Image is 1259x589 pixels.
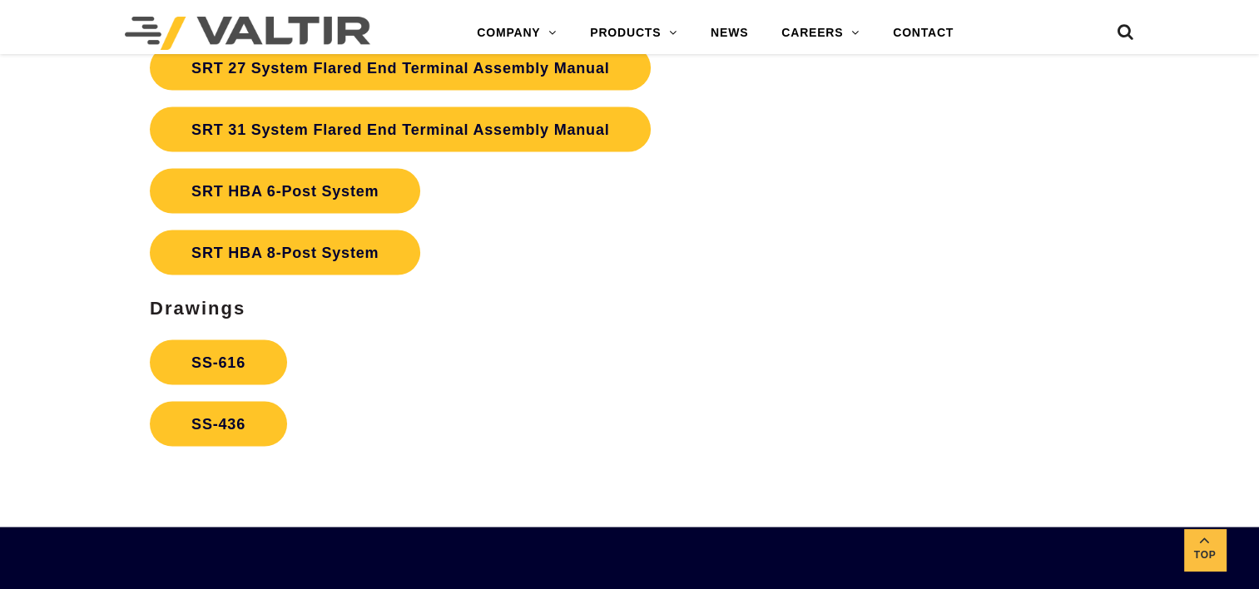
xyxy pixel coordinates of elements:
[150,339,287,384] a: SS-616
[694,17,765,50] a: NEWS
[125,17,370,50] img: Valtir
[765,17,876,50] a: CAREERS
[191,182,379,199] strong: SRT HBA 6-Post System
[876,17,970,50] a: CONTACT
[150,401,287,446] a: SS-436
[1184,546,1226,565] span: Top
[1184,529,1226,571] a: Top
[150,168,420,213] a: SRT HBA 6-Post System
[150,297,245,318] strong: Drawings
[573,17,694,50] a: PRODUCTS
[150,45,651,90] a: SRT 27 System Flared End Terminal Assembly Manual
[150,106,651,151] a: SRT 31 System Flared End Terminal Assembly Manual
[150,230,420,275] a: SRT HBA 8-Post System
[460,17,573,50] a: COMPANY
